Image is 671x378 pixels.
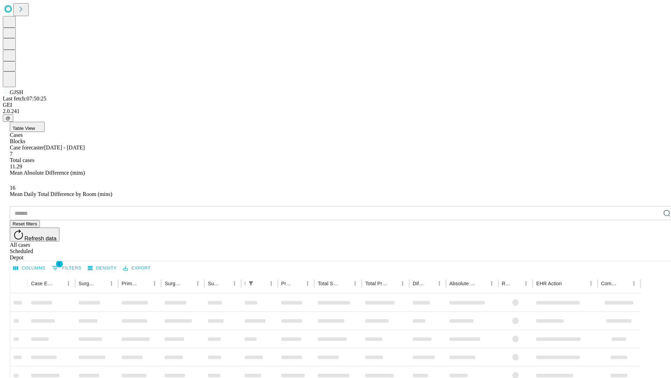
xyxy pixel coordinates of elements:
button: Select columns [12,263,47,274]
div: EHR Action [536,281,562,286]
span: Reset filters [13,221,37,226]
button: Show filters [50,262,83,274]
button: @ [3,114,13,122]
div: 1 active filter [246,279,256,288]
div: Resolved in EHR [502,281,511,286]
span: Mean Daily Total Difference by Room (mins) [10,191,112,197]
div: Surgery Name [165,281,182,286]
button: Show filters [246,279,256,288]
button: Sort [511,279,521,288]
div: Primary Service [122,281,139,286]
button: Menu [521,279,531,288]
div: Total Scheduled Duration [318,281,340,286]
div: Difference [413,281,424,286]
span: Last fetch: 07:50:25 [3,96,46,101]
button: Sort [54,279,64,288]
span: 7 [10,151,13,157]
button: Sort [619,279,629,288]
button: Menu [266,279,276,288]
div: Predicted In Room Duration [281,281,293,286]
button: Sort [293,279,303,288]
span: Refresh data [24,236,57,241]
button: Menu [193,279,203,288]
button: Sort [220,279,230,288]
span: Case forecaster [10,145,44,150]
div: Absolute Difference [449,281,476,286]
div: Surgery Date [208,281,219,286]
span: [DATE] - [DATE] [44,145,85,150]
button: Menu [150,279,159,288]
div: Surgeon Name [79,281,96,286]
span: 16 [10,185,15,191]
span: Mean Absolute Difference (mins) [10,170,85,176]
span: 1 [56,260,63,267]
div: 2.0.241 [3,108,668,114]
div: Total Predicted Duration [365,281,387,286]
button: Menu [398,279,407,288]
button: Menu [629,279,639,288]
button: Sort [257,279,266,288]
button: Sort [388,279,398,288]
button: Menu [350,279,360,288]
span: @ [6,115,10,121]
button: Sort [340,279,350,288]
button: Menu [107,279,116,288]
button: Refresh data [10,227,59,241]
button: Menu [64,279,73,288]
button: Sort [477,279,487,288]
button: Menu [487,279,497,288]
div: GEI [3,102,668,108]
div: Comments [601,281,619,286]
button: Table View [10,122,45,132]
span: GJSH [10,89,23,95]
button: Density [86,263,118,274]
button: Export [121,263,152,274]
button: Sort [97,279,107,288]
button: Sort [183,279,193,288]
button: Menu [586,279,596,288]
button: Sort [425,279,434,288]
button: Menu [303,279,312,288]
div: Case Epic Id [31,281,53,286]
button: Reset filters [10,220,40,227]
button: Sort [563,279,572,288]
span: 11.29 [10,163,22,169]
button: Menu [230,279,239,288]
span: Total cases [10,157,34,163]
span: Table View [13,126,35,131]
button: Menu [434,279,444,288]
button: Sort [140,279,150,288]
